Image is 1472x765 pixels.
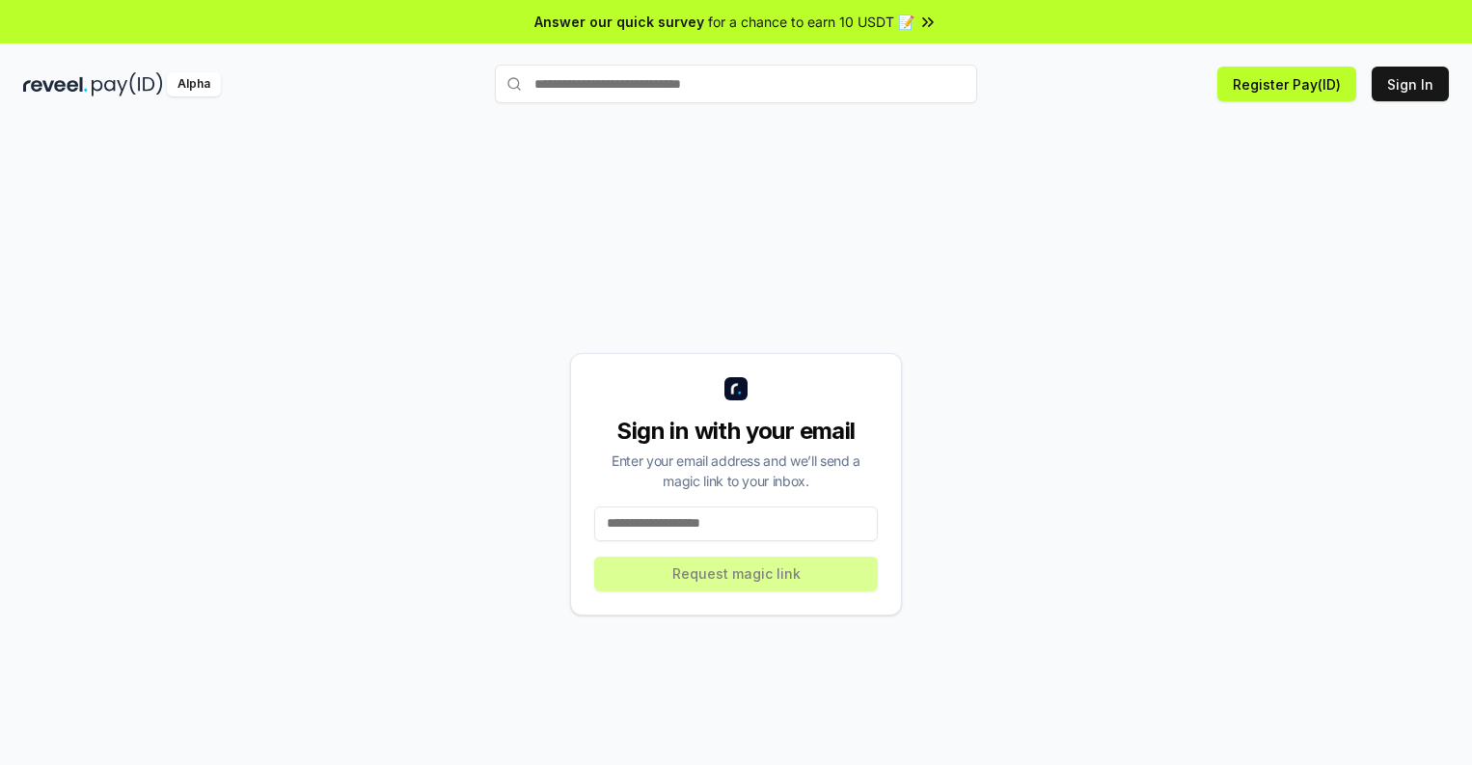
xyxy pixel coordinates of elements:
img: reveel_dark [23,72,88,96]
div: Enter your email address and we’ll send a magic link to your inbox. [594,451,878,491]
span: for a chance to earn 10 USDT 📝 [708,12,914,32]
img: pay_id [92,72,163,96]
div: Alpha [167,72,221,96]
button: Sign In [1372,67,1449,101]
button: Register Pay(ID) [1217,67,1356,101]
img: logo_small [724,377,748,400]
div: Sign in with your email [594,416,878,447]
span: Answer our quick survey [534,12,704,32]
